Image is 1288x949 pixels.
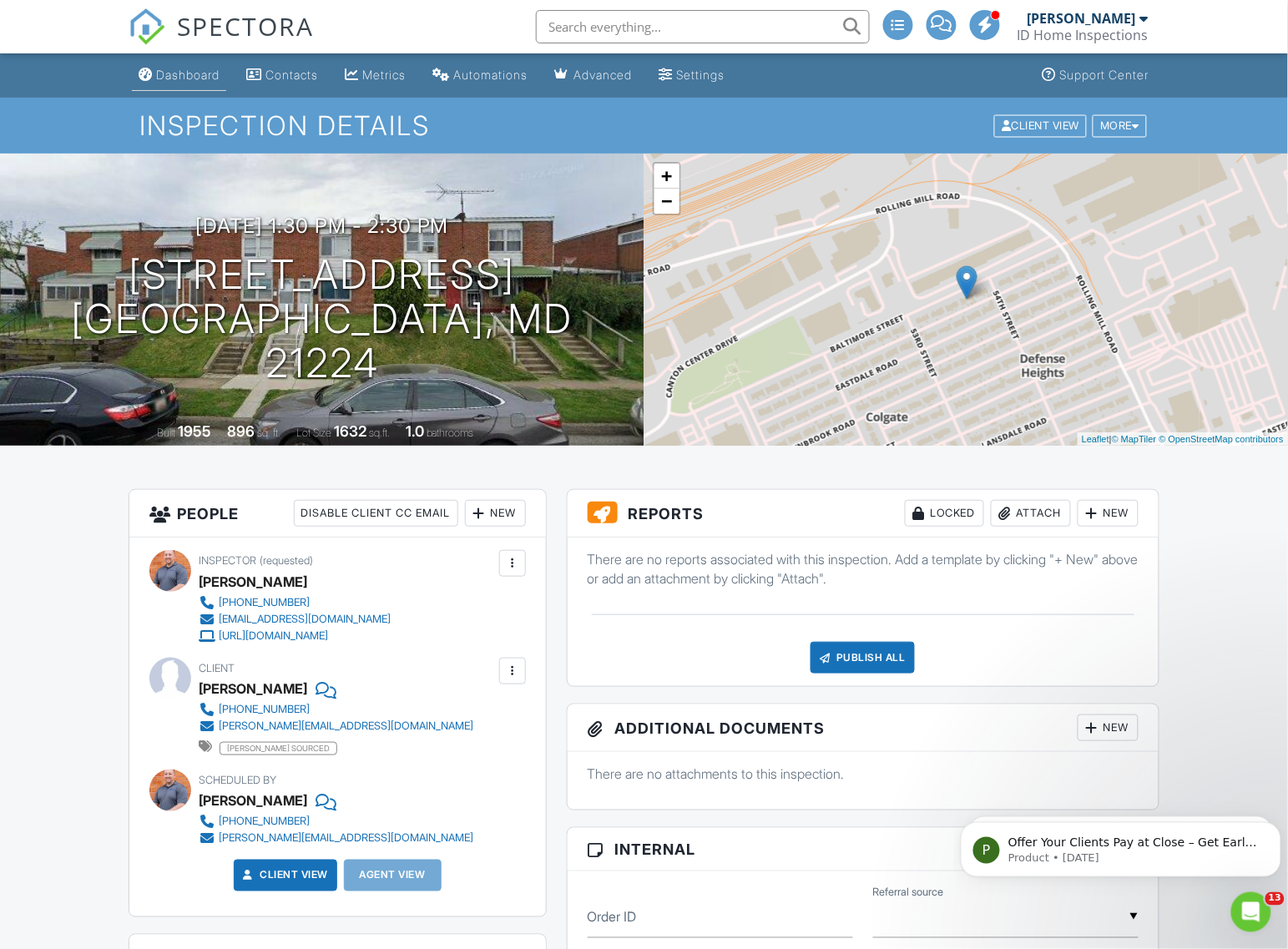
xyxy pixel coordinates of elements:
div: [URL][DOMAIN_NAME] [219,629,328,643]
a: © MapTiler [1112,434,1157,444]
div: 1.0 [406,422,424,440]
div: [PERSON_NAME][EMAIL_ADDRESS][DOMAIN_NAME] [219,831,473,845]
div: ID Home Inspections [1018,27,1149,43]
a: [PHONE_NUMBER] [199,813,473,830]
div: New [1078,500,1139,527]
input: Search everything... [536,10,870,43]
span: Scheduled By [199,774,276,786]
a: [PHONE_NUMBER] [199,701,473,718]
div: Contacts [265,68,318,82]
div: Automations [453,68,528,82]
span: Client [199,662,235,674]
div: Disable Client CC Email [294,500,458,527]
img: The Best Home Inspection Software - Spectora [129,8,165,45]
div: New [1078,714,1139,741]
span: (requested) [260,554,313,567]
div: More [1093,114,1147,137]
span: Built [157,427,175,439]
div: Attach [991,500,1071,527]
span: [PERSON_NAME] sourced [220,742,337,755]
label: Order ID [588,908,637,926]
a: [EMAIL_ADDRESS][DOMAIN_NAME] [199,611,391,628]
iframe: Intercom live chat [1231,892,1271,932]
a: Contacts [240,60,325,91]
h1: Inspection Details [139,111,1149,140]
div: [PERSON_NAME][EMAIL_ADDRESS][DOMAIN_NAME] [219,719,473,733]
p: There are no attachments to this inspection. [588,765,1139,783]
div: [PERSON_NAME] [199,788,307,813]
div: 1632 [334,422,366,440]
span: Inspector [199,554,256,567]
a: Client View [993,119,1091,131]
iframe: Intercom notifications message [954,787,1288,904]
a: Metrics [338,60,412,91]
a: Zoom out [654,189,679,214]
a: [PERSON_NAME][EMAIL_ADDRESS][DOMAIN_NAME] [199,830,473,846]
div: Publish All [811,642,915,674]
div: [PERSON_NAME] [199,676,307,701]
a: Leaflet [1082,434,1109,444]
div: New [465,500,526,527]
a: Automations (Advanced) [426,60,534,91]
span: sq.ft. [369,427,390,439]
h3: People [129,490,545,538]
span: bathrooms [427,427,474,439]
div: Locked [905,500,984,527]
a: [PHONE_NUMBER]‬ [199,594,391,611]
div: Dashboard [156,68,220,82]
div: 1955 [178,422,211,440]
div: | [1078,432,1288,447]
span: Lot Size [296,427,331,439]
div: [PHONE_NUMBER] [219,815,310,828]
div: Settings [676,68,725,82]
a: © OpenStreetMap contributors [1159,434,1284,444]
h3: [DATE] 1:30 pm - 2:30 pm [195,215,449,237]
a: [URL][DOMAIN_NAME] [199,628,391,644]
span: sq. ft. [257,427,280,439]
div: Advanced [573,68,632,82]
div: 896 [227,422,255,440]
div: Client View [994,114,1087,137]
div: [PERSON_NAME] [1028,10,1136,27]
span: 13 [1265,892,1285,906]
h1: [STREET_ADDRESS] [GEOGRAPHIC_DATA], MD 21224 [27,253,618,385]
a: Advanced [548,60,639,91]
a: [PERSON_NAME][EMAIL_ADDRESS][DOMAIN_NAME] [199,718,473,734]
a: Support Center [1036,60,1156,91]
h3: Reports [568,490,1159,538]
h3: Additional Documents [568,704,1159,752]
div: Metrics [362,68,406,82]
h3: Internal [568,828,1159,871]
a: SPECTORA [129,23,314,58]
a: Dashboard [132,60,226,91]
a: Settings [652,60,731,91]
a: Zoom in [654,164,679,189]
div: [PERSON_NAME] [199,569,307,594]
div: [PHONE_NUMBER] [219,703,310,716]
div: Support Center [1060,68,1149,82]
div: [EMAIL_ADDRESS][DOMAIN_NAME] [219,613,391,626]
a: Client View [240,867,328,884]
span: SPECTORA [177,8,314,43]
p: There are no reports associated with this inspection. Add a template by clicking "+ New" above or... [588,550,1139,588]
div: [PHONE_NUMBER]‬ [219,596,310,609]
label: Referral source [873,886,944,901]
